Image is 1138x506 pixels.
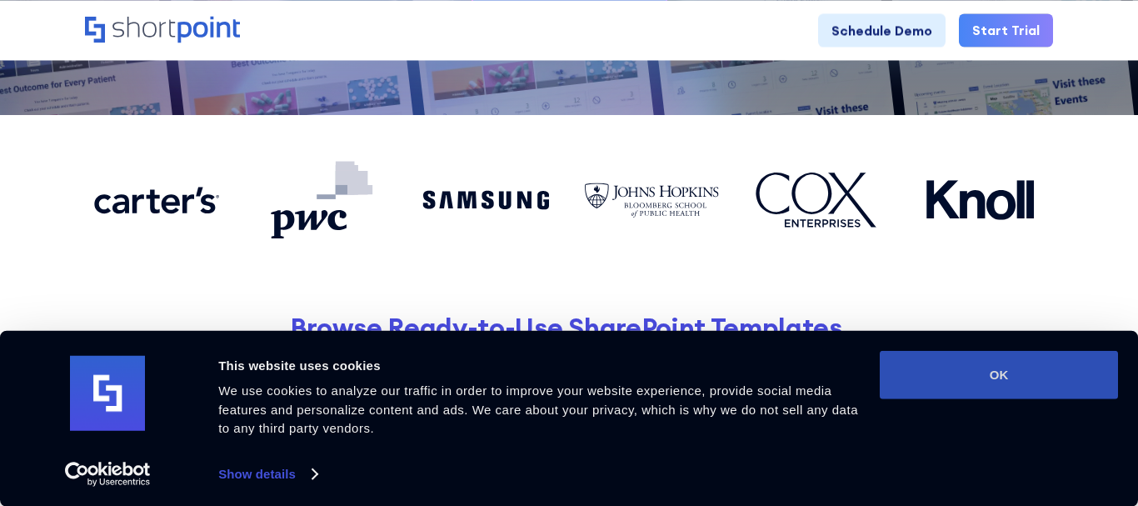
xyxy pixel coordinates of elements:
img: logo [70,356,145,431]
h2: Browse Ready-to-Use SharePoint Templates. [85,312,1052,343]
a: Start Trial [959,13,1053,47]
a: Home [85,16,240,44]
button: OK [880,350,1118,398]
div: This website uses cookies [218,355,861,375]
a: Schedule Demo [818,13,946,47]
a: Usercentrics Cookiebot - opens in a new window [35,461,181,486]
a: Show details [218,461,317,486]
span: We use cookies to analyze our traffic in order to improve your website experience, provide social... [218,383,858,434]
